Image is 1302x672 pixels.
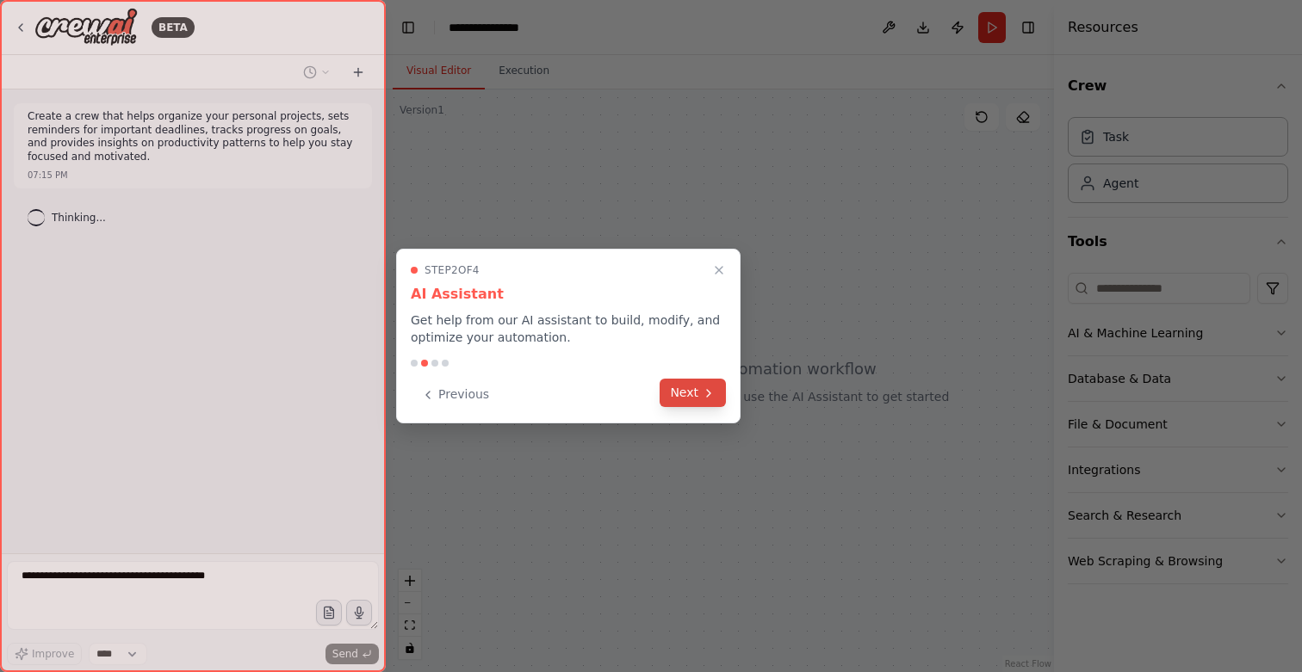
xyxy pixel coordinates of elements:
[660,379,726,407] button: Next
[709,260,729,281] button: Close walkthrough
[425,263,480,277] span: Step 2 of 4
[411,284,726,305] h3: AI Assistant
[411,311,726,346] p: Get help from our AI assistant to build, modify, and optimize your automation.
[396,15,420,40] button: Hide left sidebar
[411,380,499,409] button: Previous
